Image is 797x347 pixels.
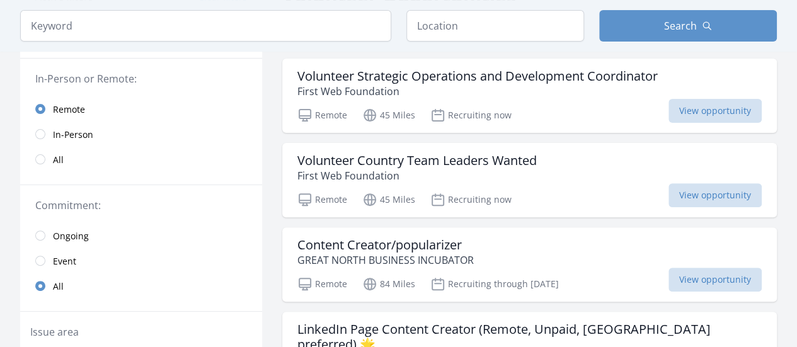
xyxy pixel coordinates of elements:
a: Volunteer Strategic Operations and Development Coordinator First Web Foundation Remote 45 Miles R... [282,59,777,133]
a: Event [20,248,262,273]
a: In-Person [20,122,262,147]
a: Ongoing [20,223,262,248]
h3: Volunteer Strategic Operations and Development Coordinator [297,69,658,84]
a: All [20,273,262,299]
p: 45 Miles [362,108,415,123]
p: GREAT NORTH BUSINESS INCUBATOR [297,253,474,268]
span: Remote [53,103,85,116]
span: View opportunity [668,99,762,123]
button: Search [599,10,777,42]
legend: Commitment: [35,198,247,213]
legend: In-Person or Remote: [35,71,247,86]
p: Remote [297,192,347,207]
legend: Issue area [30,324,79,339]
span: Search [664,18,697,33]
span: All [53,154,64,166]
a: All [20,147,262,172]
a: Content Creator/popularizer GREAT NORTH BUSINESS INCUBATOR Remote 84 Miles Recruiting through [DA... [282,227,777,302]
span: Event [53,255,76,268]
input: Location [406,10,584,42]
a: Volunteer Country Team Leaders Wanted First Web Foundation Remote 45 Miles Recruiting now View op... [282,143,777,217]
input: Keyword [20,10,391,42]
p: Remote [297,108,347,123]
span: View opportunity [668,183,762,207]
p: 45 Miles [362,192,415,207]
span: Ongoing [53,230,89,242]
h3: Volunteer Country Team Leaders Wanted [297,153,537,168]
p: 84 Miles [362,276,415,292]
p: Recruiting through [DATE] [430,276,559,292]
h3: Content Creator/popularizer [297,237,474,253]
span: View opportunity [668,268,762,292]
a: Remote [20,96,262,122]
p: Recruiting now [430,192,512,207]
p: Recruiting now [430,108,512,123]
p: Remote [297,276,347,292]
p: First Web Foundation [297,168,537,183]
p: First Web Foundation [297,84,658,99]
span: All [53,280,64,293]
span: In-Person [53,128,93,141]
